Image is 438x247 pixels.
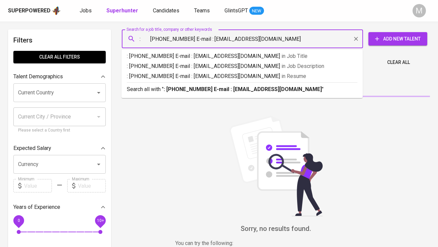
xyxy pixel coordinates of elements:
p: Years of Experience [13,203,60,211]
span: Add New Talent [374,35,422,43]
button: Clear All [384,56,413,69]
div: Years of Experience [13,200,106,214]
div: Expected Salary [13,142,106,155]
a: Superpoweredapp logo [8,6,61,16]
p: : [PHONE_NUMBER] E-mail : [EMAIL_ADDRESS][DOMAIN_NAME] [127,72,357,80]
button: Clear All filters [13,51,106,63]
span: Teams [194,7,210,14]
button: Open [94,88,103,97]
h6: Filters [13,35,106,46]
button: Clear [351,34,361,44]
div: Superpowered [8,7,51,15]
span: in Job Title [281,53,308,59]
span: Clear All filters [19,53,100,61]
p: Please select a Country first [18,127,101,134]
p: Talent Demographics [13,73,63,81]
h6: Sorry, no results found. [122,223,430,234]
span: GlintsGPT [225,7,248,14]
span: in Resume [281,73,306,79]
input: Value [78,179,106,192]
span: Candidates [153,7,179,14]
button: Open [94,160,103,169]
span: 0 [17,218,20,223]
b: Superhunter [106,7,138,14]
a: Candidates [153,7,181,15]
span: in Job Description [281,63,324,69]
p: : [PHONE_NUMBER] E-mail : [EMAIL_ADDRESS][DOMAIN_NAME] [127,62,357,70]
a: Superhunter [106,7,140,15]
div: Talent Demographics [13,70,106,83]
img: file_searching.svg [226,116,326,216]
span: 10+ [97,218,104,223]
a: Jobs [80,7,93,15]
a: Teams [194,7,211,15]
p: : [PHONE_NUMBER] E-mail : [EMAIL_ADDRESS][DOMAIN_NAME] [127,52,357,60]
p: Expected Salary [13,144,51,152]
p: Search all with " " [127,85,357,93]
button: Add New Talent [368,32,427,46]
input: Value [24,179,52,192]
div: M [413,4,426,17]
span: Clear All [387,58,410,67]
span: NEW [249,8,264,14]
a: GlintsGPT NEW [225,7,264,15]
img: app logo [52,6,61,16]
b: : [PHONE_NUMBER] E-mail : [EMAIL_ADDRESS][DOMAIN_NAME] [164,86,322,92]
span: Jobs [80,7,92,14]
